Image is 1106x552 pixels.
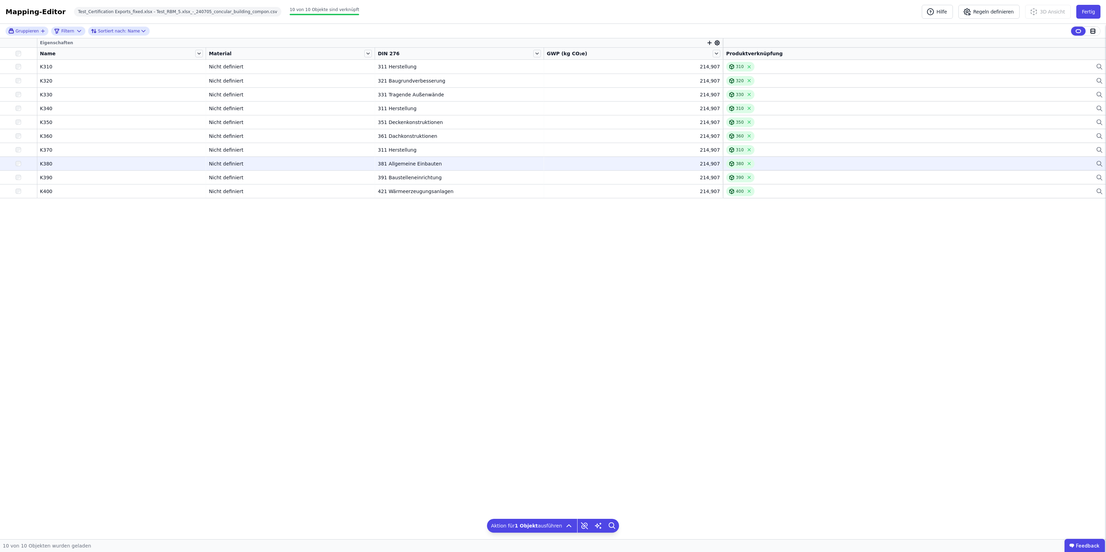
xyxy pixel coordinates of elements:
div: 360 [736,133,744,139]
div: Nicht definiert [209,174,372,181]
div: 214,907 [547,160,720,167]
div: 361 Dachkonstruktionen [378,133,541,140]
div: 311 Herstellung [378,146,541,153]
span: Gruppieren [16,28,39,34]
div: K310 [40,63,203,70]
button: Hilfe [922,5,953,19]
div: Mapping-Editor [6,7,66,17]
span: Eigenschaften [40,40,73,46]
div: Nicht definiert [209,63,372,70]
div: 380 [736,161,744,166]
div: K330 [40,91,203,98]
span: 10 von 10 Objekte sind verknüpft [290,7,359,12]
button: 3D Ansicht [1025,5,1071,19]
div: Nicht definiert [209,133,372,140]
div: 321 Baugrundverbesserung [378,77,541,84]
div: 214,907 [547,188,720,195]
div: K370 [40,146,203,153]
div: Name [91,27,140,35]
button: Fertig [1076,5,1100,19]
div: 421 Wärmeerzeugungsanlagen [378,188,541,195]
div: Nicht definiert [209,160,372,167]
div: 331 Tragende Außenwände [378,91,541,98]
div: 311 Herstellung [378,63,541,70]
div: Test_Certification Exports_fixed.xlsx - Test_RBM_5.xlsx_-_240705_concular_building_compon.csv [74,7,281,17]
div: Produktverknüpfung [726,50,1103,57]
div: 214,907 [547,63,720,70]
div: 214,907 [547,105,720,112]
div: 310 [736,106,744,111]
div: K390 [40,174,203,181]
div: 214,907 [547,133,720,140]
div: 390 [736,175,744,180]
span: Filtern [61,28,74,34]
div: 310 [736,147,744,153]
div: 311 Herstellung [378,105,541,112]
div: 330 [736,92,744,97]
div: 214,907 [547,77,720,84]
span: Sortiert nach: [98,28,126,34]
div: Nicht definiert [209,105,372,112]
div: K380 [40,160,203,167]
span: Material [209,50,232,57]
div: 214,907 [547,91,720,98]
div: Nicht definiert [209,91,372,98]
span: DIN 276 [378,50,400,57]
div: 350 [736,120,744,125]
div: 214,907 [547,174,720,181]
div: K320 [40,77,203,84]
div: 381 Allgemeine Einbauten [378,160,541,167]
span: Name [40,50,56,57]
div: K340 [40,105,203,112]
div: 351 Deckenkonstruktionen [378,119,541,126]
div: K360 [40,133,203,140]
button: Regeln definieren [958,5,1020,19]
div: K350 [40,119,203,126]
div: 310 [736,64,744,69]
div: Nicht definiert [209,77,372,84]
b: 1 Objekt [515,523,538,529]
div: 214,907 [547,119,720,126]
span: Aktion für ausführen [491,522,562,529]
div: Nicht definiert [209,146,372,153]
span: GWP (kg CO₂e) [547,50,587,57]
div: 320 [736,78,744,84]
div: 214,907 [547,146,720,153]
button: Gruppieren [8,28,46,34]
div: 400 [736,189,744,194]
div: K400 [40,188,203,195]
div: Nicht definiert [209,119,372,126]
div: 391 Baustelleneinrichtung [378,174,541,181]
div: Nicht definiert [209,188,372,195]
